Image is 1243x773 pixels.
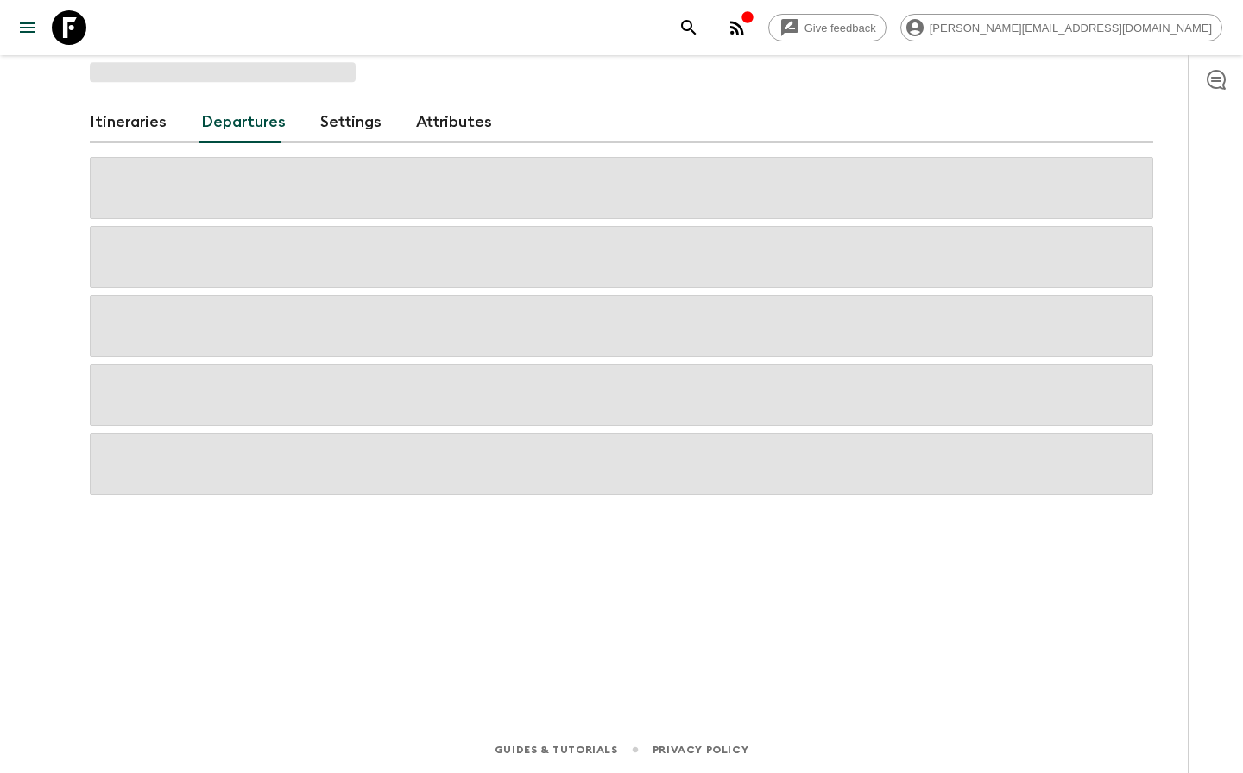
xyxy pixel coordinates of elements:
a: Give feedback [768,14,887,41]
button: menu [10,10,45,45]
a: Attributes [416,102,492,143]
a: Settings [320,102,382,143]
span: [PERSON_NAME][EMAIL_ADDRESS][DOMAIN_NAME] [920,22,1221,35]
a: Guides & Tutorials [495,740,618,759]
a: Departures [201,102,286,143]
a: Itineraries [90,102,167,143]
span: Give feedback [795,22,886,35]
a: Privacy Policy [653,740,748,759]
button: search adventures [672,10,706,45]
div: [PERSON_NAME][EMAIL_ADDRESS][DOMAIN_NAME] [900,14,1222,41]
